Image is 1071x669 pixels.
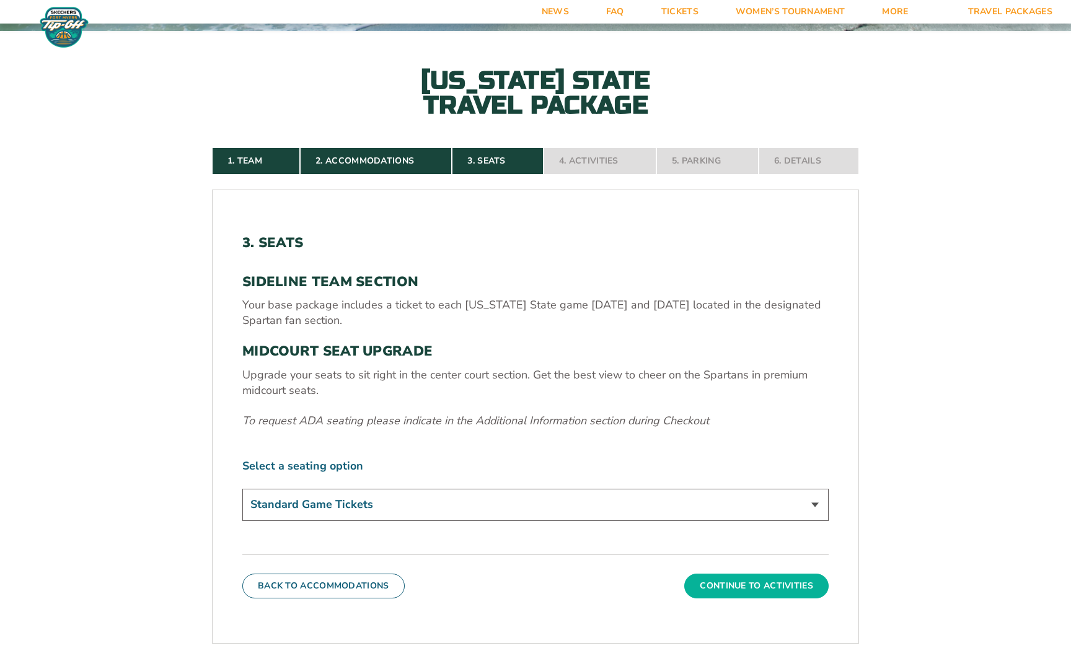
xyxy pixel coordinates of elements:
[242,574,405,598] button: Back To Accommodations
[399,68,672,118] h2: [US_STATE] State Travel Package
[300,147,452,175] a: 2. Accommodations
[212,147,300,175] a: 1. Team
[242,367,829,398] p: Upgrade your seats to sit right in the center court section. Get the best view to cheer on the Sp...
[242,343,829,359] h3: MIDCOURT SEAT UPGRADE
[242,297,829,328] p: Your base package includes a ticket to each [US_STATE] State game [DATE] and [DATE] located in th...
[684,574,829,598] button: Continue To Activities
[242,413,709,428] em: To request ADA seating please indicate in the Additional Information section during Checkout
[242,458,829,474] label: Select a seating option
[242,235,829,251] h2: 3. Seats
[37,6,91,48] img: Fort Myers Tip-Off
[242,274,829,290] h3: SIDELINE TEAM SECTION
